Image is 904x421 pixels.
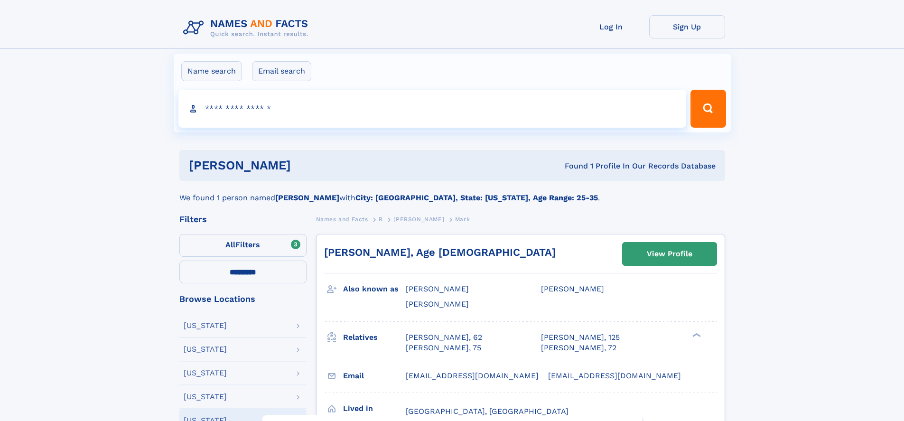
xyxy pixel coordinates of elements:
a: [PERSON_NAME], 62 [406,332,482,343]
span: Mark [455,216,470,223]
h3: Also known as [343,281,406,297]
h3: Email [343,368,406,384]
div: ❯ [690,332,701,338]
span: [EMAIL_ADDRESS][DOMAIN_NAME] [548,371,681,380]
span: All [225,240,235,249]
a: R [379,213,383,225]
div: [US_STATE] [184,346,227,353]
a: [PERSON_NAME], 125 [541,332,620,343]
div: [US_STATE] [184,393,227,401]
a: [PERSON_NAME], Age [DEMOGRAPHIC_DATA] [324,246,556,258]
a: Names and Facts [316,213,368,225]
a: Sign Up [649,15,725,38]
b: City: [GEOGRAPHIC_DATA], State: [US_STATE], Age Range: 25-35 [355,193,598,202]
div: View Profile [647,243,692,265]
span: [GEOGRAPHIC_DATA], [GEOGRAPHIC_DATA] [406,407,568,416]
label: Email search [252,61,311,81]
h3: Relatives [343,329,406,346]
label: Name search [181,61,242,81]
div: Found 1 Profile In Our Records Database [428,161,716,171]
label: Filters [179,234,307,257]
a: Log In [573,15,649,38]
span: [PERSON_NAME] [393,216,444,223]
span: R [379,216,383,223]
img: Logo Names and Facts [179,15,316,41]
h3: Lived in [343,401,406,417]
span: [PERSON_NAME] [541,284,604,293]
button: Search Button [690,90,726,128]
span: [PERSON_NAME] [406,299,469,309]
div: [US_STATE] [184,322,227,329]
a: [PERSON_NAME] [393,213,444,225]
a: View Profile [623,243,717,265]
a: [PERSON_NAME], 72 [541,343,616,353]
span: [PERSON_NAME] [406,284,469,293]
h1: [PERSON_NAME] [189,159,428,171]
input: search input [178,90,687,128]
div: [US_STATE] [184,369,227,377]
span: [EMAIL_ADDRESS][DOMAIN_NAME] [406,371,539,380]
b: [PERSON_NAME] [275,193,339,202]
div: Filters [179,215,307,224]
div: We found 1 person named with . [179,181,725,204]
a: [PERSON_NAME], 75 [406,343,481,353]
div: Browse Locations [179,295,307,303]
